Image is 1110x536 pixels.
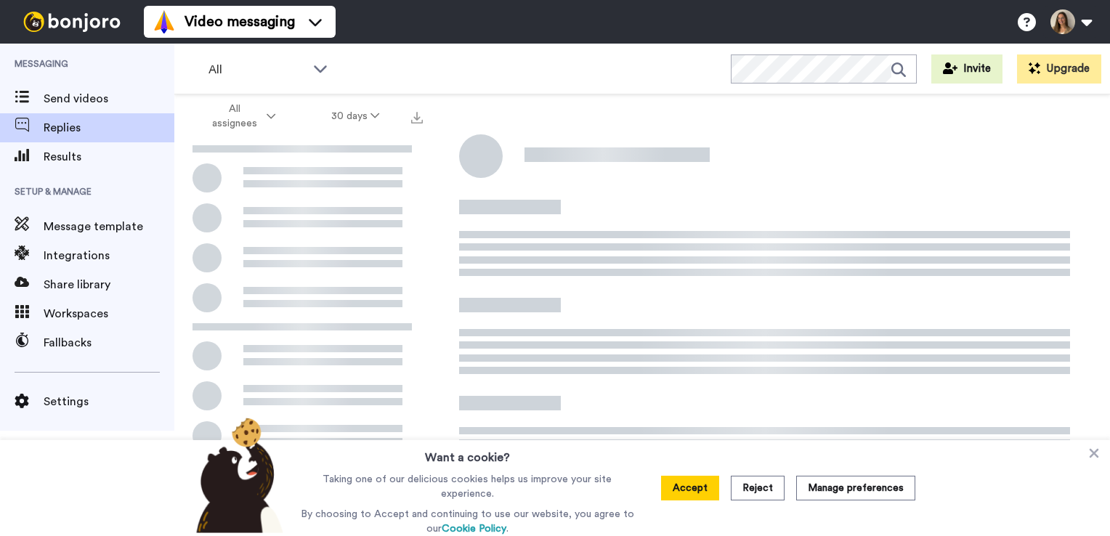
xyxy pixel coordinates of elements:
span: Send videos [44,90,174,107]
span: Settings [44,393,174,410]
button: All assignees [177,96,304,137]
span: Integrations [44,247,174,264]
a: Cookie Policy [442,524,506,534]
span: All assignees [205,102,264,131]
img: bj-logo-header-white.svg [17,12,126,32]
img: vm-color.svg [153,10,176,33]
button: Invite [931,54,1002,84]
img: bear-with-cookie.png [183,417,291,533]
span: Fallbacks [44,334,174,352]
button: Upgrade [1017,54,1101,84]
span: Video messaging [185,12,295,32]
span: Message template [44,218,174,235]
p: By choosing to Accept and continuing to use our website, you agree to our . [297,507,638,536]
button: Export all results that match these filters now. [407,105,427,127]
button: Manage preferences [796,476,915,500]
span: All [208,61,306,78]
button: Reject [731,476,785,500]
span: Workspaces [44,305,174,322]
button: 30 days [304,103,408,129]
p: Taking one of our delicious cookies helps us improve your site experience. [297,472,638,501]
h3: Want a cookie? [425,440,510,466]
span: Replies [44,119,174,137]
span: Share library [44,276,174,293]
span: Results [44,148,174,166]
button: Accept [661,476,719,500]
img: export.svg [411,112,423,123]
